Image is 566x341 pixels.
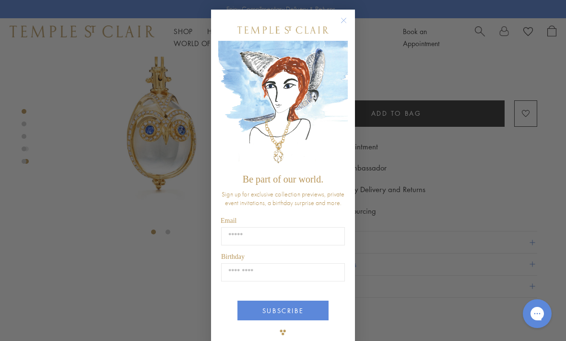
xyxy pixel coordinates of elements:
[218,41,348,169] img: c4a9eb12-d91a-4d4a-8ee0-386386f4f338.jpeg
[222,190,344,207] span: Sign up for exclusive collection previews, private event invitations, a birthday surprise and more.
[342,19,354,31] button: Close dialog
[243,174,323,184] span: Be part of our world.
[221,253,245,260] span: Birthday
[221,227,345,245] input: Email
[518,296,556,331] iframe: Gorgias live chat messenger
[237,301,329,320] button: SUBSCRIBE
[237,26,329,34] img: Temple St. Clair
[221,217,236,224] span: Email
